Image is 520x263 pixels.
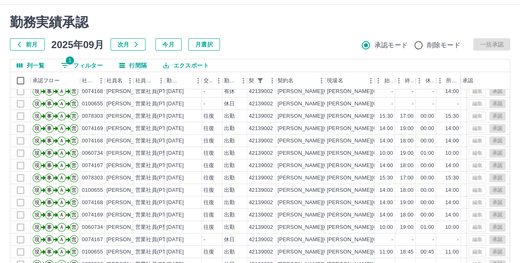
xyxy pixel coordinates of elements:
[35,88,39,94] text: 現
[224,149,235,157] div: 出勤
[82,88,103,95] div: 0074168
[249,199,273,207] div: 42139002
[277,137,379,145] div: [PERSON_NAME][GEOGRAPHIC_DATA]
[82,199,103,207] div: 0074168
[47,200,52,205] text: 事
[412,100,414,108] div: -
[135,162,178,170] div: 営業社員(PT契約)
[106,236,151,244] div: [PERSON_NAME]
[327,236,471,244] div: [PERSON_NAME][GEOGRAPHIC_DATA]立高花学童クラブ
[166,223,184,231] div: [DATE]
[59,187,64,193] text: Ａ
[166,149,184,157] div: [DATE]
[445,125,459,133] div: 14:00
[106,149,151,157] div: [PERSON_NAME]
[277,72,294,89] div: 契約名
[35,126,39,131] text: 現
[59,237,64,242] text: Ａ
[445,137,459,145] div: 14:00
[106,137,151,145] div: [PERSON_NAME]
[379,223,393,231] div: 10:00
[47,88,52,94] text: 事
[249,88,273,95] div: 42139002
[82,162,103,170] div: 0074167
[35,138,39,144] text: 現
[445,248,459,256] div: 11:00
[395,72,416,89] div: 終業
[135,112,178,120] div: 営業社員(PT契約)
[54,59,109,72] button: フィルター表示
[106,162,151,170] div: [PERSON_NAME]
[166,137,184,145] div: [DATE]
[80,72,105,89] div: 社員番号
[445,88,459,95] div: 14:00
[224,174,235,182] div: 出勤
[72,113,76,119] text: 営
[249,211,273,219] div: 42139002
[421,149,434,157] div: 01:00
[400,211,414,219] div: 18:00
[400,125,414,133] div: 19:00
[327,186,471,194] div: [PERSON_NAME][GEOGRAPHIC_DATA]立高花学童クラブ
[446,72,459,89] div: 所定開始
[224,162,235,170] div: 出勤
[203,149,214,157] div: 往復
[203,199,214,207] div: 往復
[224,72,237,89] div: 勤務区分
[203,174,214,182] div: 往復
[379,162,393,170] div: 14:00
[222,72,247,89] div: 勤務区分
[72,126,76,131] text: 営
[135,72,155,89] div: 社員区分
[106,88,151,95] div: [PERSON_NAME]
[155,74,167,87] button: メニュー
[82,248,103,256] div: 0100655
[266,74,278,87] button: メニュー
[203,72,213,89] div: 交通費
[327,174,471,182] div: [PERSON_NAME][GEOGRAPHIC_DATA]立高花学童クラブ
[106,199,151,207] div: [PERSON_NAME]
[445,174,459,182] div: 15:30
[47,163,52,168] text: 事
[400,199,414,207] div: 19:00
[135,100,178,108] div: 営業社員(PT契約)
[249,236,273,244] div: 42139002
[47,237,52,242] text: 事
[421,223,434,231] div: 01:00
[400,186,414,194] div: 18:00
[35,224,39,230] text: 現
[365,74,377,87] button: メニュー
[425,72,434,89] div: 休憩
[135,125,178,133] div: 営業社員(PT契約)
[47,150,52,156] text: 事
[249,137,273,145] div: 42139002
[10,38,45,51] button: 前月
[157,59,215,72] button: エクスポート
[82,223,103,231] div: 0060734
[379,186,393,194] div: 14:00
[249,186,273,194] div: 42139002
[457,100,459,108] div: -
[203,125,214,133] div: 往復
[421,112,434,120] div: 00:00
[180,75,192,86] button: ソート
[72,150,76,156] text: 営
[166,248,184,256] div: [DATE]
[166,162,184,170] div: [DATE]
[72,138,76,144] text: 営
[412,236,414,244] div: -
[166,112,184,120] div: [DATE]
[203,236,205,244] div: -
[203,186,214,194] div: 往復
[72,212,76,218] text: 営
[32,72,60,89] div: 承認フロー
[457,236,459,244] div: -
[47,101,52,107] text: 事
[166,211,184,219] div: [DATE]
[134,72,165,89] div: 社員区分
[277,223,379,231] div: [PERSON_NAME][GEOGRAPHIC_DATA]
[421,162,434,170] div: 00:00
[111,38,146,51] button: 次月
[327,162,471,170] div: [PERSON_NAME][GEOGRAPHIC_DATA]立高花学童クラブ
[277,236,379,244] div: [PERSON_NAME][GEOGRAPHIC_DATA]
